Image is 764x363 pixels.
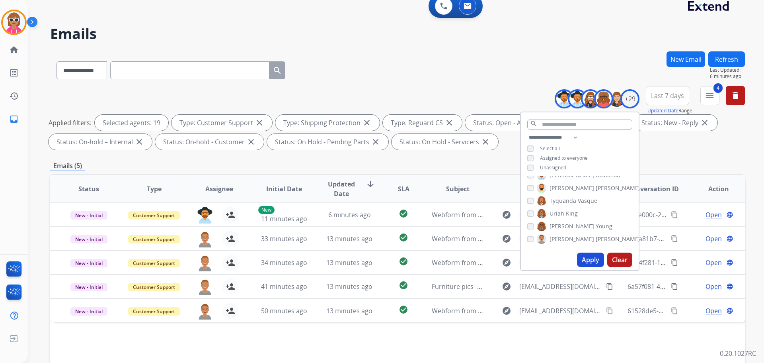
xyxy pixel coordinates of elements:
[70,283,107,291] span: New - Initial
[606,307,613,314] mat-icon: content_copy
[519,306,601,316] span: [EMAIL_ADDRESS][DOMAIN_NAME]
[530,120,537,127] mat-icon: search
[519,210,601,220] span: [EMAIL_ADDRESS][DOMAIN_NAME]
[596,184,640,192] span: [PERSON_NAME]
[432,210,612,219] span: Webform from [EMAIL_ADDRESS][DOMAIN_NAME] on [DATE]
[275,115,380,131] div: Type: Shipping Protection
[550,210,564,218] span: Uriah
[383,115,462,131] div: Type: Reguard CS
[226,234,235,243] mat-icon: person_add
[362,118,372,128] mat-icon: close
[671,307,678,314] mat-icon: content_copy
[706,234,722,243] span: Open
[519,282,601,291] span: [EMAIL_ADDRESS][DOMAIN_NAME]
[628,184,679,194] span: Conversation ID
[261,234,307,243] span: 33 minutes ago
[540,145,560,152] span: Select all
[726,259,733,266] mat-icon: language
[680,175,745,203] th: Action
[710,67,745,73] span: Last Updated:
[481,137,490,147] mat-icon: close
[578,197,597,205] span: Vasque
[197,231,213,247] img: agent-avatar
[399,209,408,218] mat-icon: check_circle
[444,118,454,128] mat-icon: close
[596,222,612,230] span: Young
[9,45,19,55] mat-icon: home
[540,155,588,161] span: Assigned to everyone
[399,257,408,266] mat-icon: check_circle
[78,184,99,194] span: Status
[70,235,107,243] span: New - Initial
[628,282,747,291] span: 6a57f081-416e-4636-bf45-c7801937b517
[9,114,19,124] mat-icon: inbox
[726,211,733,218] mat-icon: language
[731,91,740,100] mat-icon: delete
[328,210,371,219] span: 6 minutes ago
[651,94,684,97] span: Last 7 days
[713,83,723,93] span: 4
[197,279,213,295] img: agent-avatar
[550,197,576,205] span: Tyquanda
[432,258,612,267] span: Webform from [EMAIL_ADDRESS][DOMAIN_NAME] on [DATE]
[226,210,235,220] mat-icon: person_add
[197,303,213,320] img: agent-avatar
[324,179,360,198] span: Updated Date
[255,118,264,128] mat-icon: close
[671,211,678,218] mat-icon: content_copy
[226,282,235,291] mat-icon: person_add
[261,282,307,291] span: 41 minutes ago
[446,184,470,194] span: Subject
[726,283,733,290] mat-icon: language
[647,107,692,114] span: Range
[700,118,709,128] mat-icon: close
[502,258,511,267] mat-icon: explore
[205,184,233,194] span: Assignee
[261,306,307,315] span: 50 minutes ago
[155,134,264,150] div: Status: On-hold - Customer
[3,11,25,33] img: avatar
[246,137,256,147] mat-icon: close
[706,210,722,220] span: Open
[577,253,604,267] button: Apply
[49,134,152,150] div: Status: On-hold – Internal
[326,234,372,243] span: 13 minutes ago
[70,211,107,220] span: New - Initial
[128,307,180,316] span: Customer Support
[266,184,302,194] span: Initial Date
[726,307,733,314] mat-icon: language
[366,179,375,189] mat-icon: arrow_downward
[606,283,613,290] mat-icon: content_copy
[9,68,19,78] mat-icon: list_alt
[134,137,144,147] mat-icon: close
[519,258,601,267] span: [EMAIL_ADDRESS][DOMAIN_NAME]
[399,305,408,314] mat-icon: check_circle
[392,134,498,150] div: Status: On Hold - Servicers
[128,235,180,243] span: Customer Support
[95,115,168,131] div: Selected agents: 19
[607,253,632,267] button: Clear
[399,281,408,290] mat-icon: check_circle
[710,73,745,80] span: 6 minutes ago
[261,214,307,223] span: 11 minutes ago
[646,86,689,105] button: Last 7 days
[50,161,85,171] p: Emails (5)
[620,89,639,108] div: +29
[432,282,526,291] span: Furniture pics- [PERSON_NAME]
[197,207,213,224] img: agent-avatar
[726,235,733,242] mat-icon: language
[671,259,678,266] mat-icon: content_copy
[502,282,511,291] mat-icon: explore
[326,282,372,291] span: 13 minutes ago
[70,307,107,316] span: New - Initial
[258,206,275,214] p: New
[273,66,282,75] mat-icon: search
[432,234,612,243] span: Webform from [EMAIL_ADDRESS][DOMAIN_NAME] on [DATE]
[502,210,511,220] mat-icon: explore
[550,184,594,192] span: [PERSON_NAME]
[226,258,235,267] mat-icon: person_add
[706,282,722,291] span: Open
[197,255,213,271] img: agent-avatar
[550,222,594,230] span: [PERSON_NAME]
[326,258,372,267] span: 13 minutes ago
